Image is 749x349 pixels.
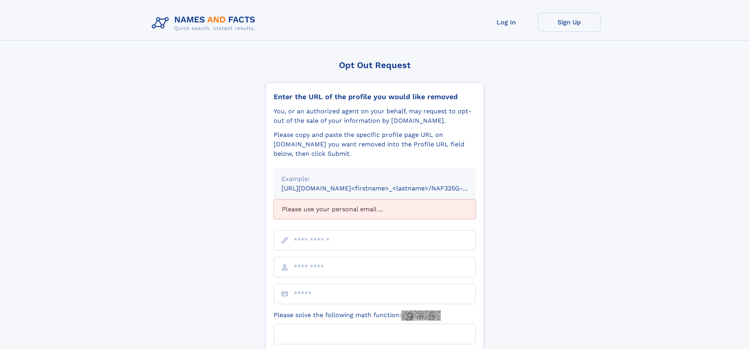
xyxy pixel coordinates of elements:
div: You, or an authorized agent on your behalf, may request to opt-out of the sale of your informatio... [274,107,476,126]
div: Example: [282,174,468,184]
div: Please use your personal email ... [274,199,476,219]
small: [URL][DOMAIN_NAME]<firstname>_<lastname>/NAF325G-xxxxxxxx [282,185,491,192]
img: Logo Names and Facts [149,13,262,34]
div: Opt Out Request [265,60,484,70]
label: Please solve the following math function: [274,310,441,321]
a: Sign Up [538,13,601,32]
div: Please copy and paste the specific profile page URL on [DOMAIN_NAME] you want removed into the Pr... [274,130,476,159]
a: Log In [475,13,538,32]
div: Enter the URL of the profile you would like removed [274,92,476,101]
